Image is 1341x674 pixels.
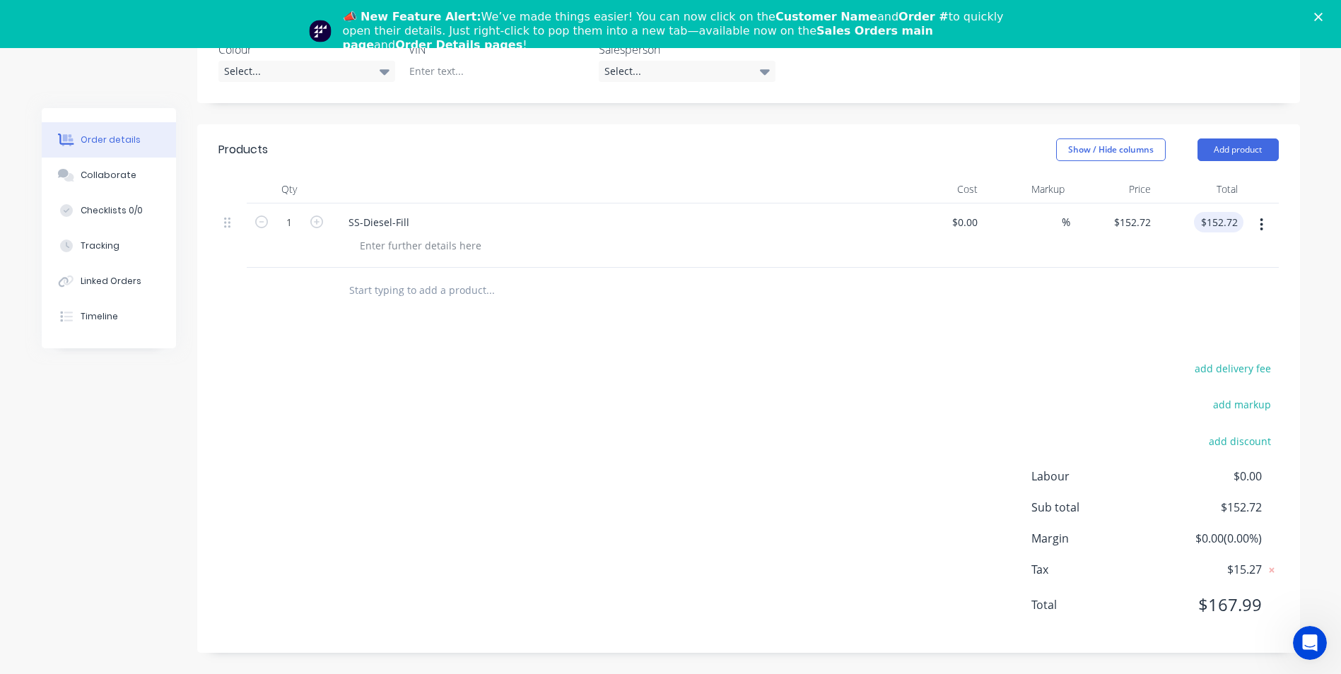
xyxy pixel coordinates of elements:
div: Tracking [81,240,119,252]
b: Order # [898,10,949,23]
iframe: Intercom live chat [1293,626,1327,660]
div: Total [1156,175,1243,203]
div: Close [1314,13,1328,21]
div: Qty [247,175,332,203]
button: add markup [1206,395,1279,414]
div: SS-Diesel-Fill [337,212,421,232]
div: Cost [897,175,984,203]
button: Linked Orders [42,264,176,299]
input: Start typing to add a product... [349,276,631,305]
div: Select... [218,61,395,82]
button: Collaborate [42,158,176,193]
span: $167.99 [1156,592,1261,617]
button: Order details [42,122,176,158]
span: % [1062,214,1070,230]
div: Order details [81,134,141,146]
div: Products [218,141,268,158]
button: add discount [1202,431,1279,450]
div: Markup [983,175,1070,203]
span: Total [1031,596,1157,613]
button: Add product [1197,138,1279,161]
b: Sales Orders main page [343,24,933,52]
b: 📣 New Feature Alert: [343,10,481,23]
img: Profile image for Team [309,20,332,42]
span: Tax [1031,561,1157,578]
span: $15.27 [1156,561,1261,578]
span: Margin [1031,530,1157,547]
div: We’ve made things easier! You can now click on the and to quickly open their details. Just right-... [343,10,1010,52]
label: Salesperson [599,41,775,58]
div: Select... [599,61,775,82]
button: add delivery fee [1188,359,1279,378]
div: Linked Orders [81,275,141,288]
b: Order Details pages [395,38,522,52]
div: Price [1070,175,1157,203]
div: Collaborate [81,169,136,182]
button: Checklists 0/0 [42,193,176,228]
button: Tracking [42,228,176,264]
span: $0.00 ( 0.00 %) [1156,530,1261,547]
b: Customer Name [775,10,877,23]
div: Checklists 0/0 [81,204,143,217]
div: Timeline [81,310,118,323]
span: Labour [1031,468,1157,485]
span: $0.00 [1156,468,1261,485]
label: Colour [218,41,395,58]
span: Sub total [1031,499,1157,516]
span: $152.72 [1156,499,1261,516]
button: Show / Hide columns [1056,138,1166,161]
label: VIN [409,41,585,58]
button: Timeline [42,299,176,334]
